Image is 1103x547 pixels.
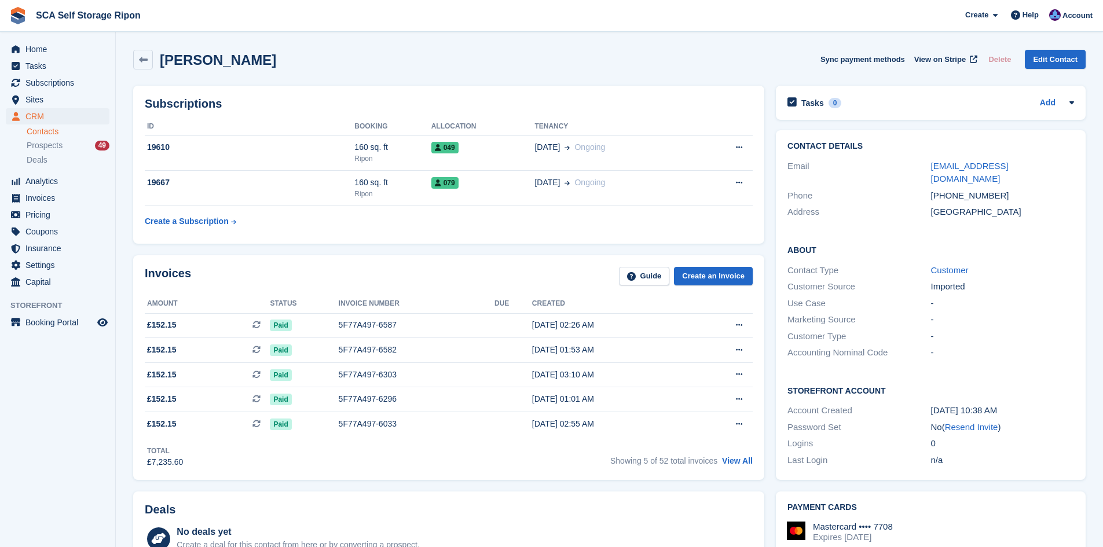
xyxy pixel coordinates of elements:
a: Add [1040,97,1056,110]
a: menu [6,91,109,108]
span: Ongoing [574,142,605,152]
a: menu [6,41,109,57]
div: Contact Type [787,264,930,277]
a: menu [6,257,109,273]
div: [DATE] 02:26 AM [532,319,691,331]
a: menu [6,223,109,240]
a: Guide [619,267,670,286]
th: Due [494,295,532,313]
a: View on Stripe [910,50,980,69]
div: Address [787,205,930,219]
div: [GEOGRAPHIC_DATA] [931,205,1074,219]
th: ID [145,118,354,136]
span: CRM [25,108,95,124]
span: Coupons [25,223,95,240]
span: Analytics [25,173,95,189]
span: Insurance [25,240,95,256]
a: menu [6,190,109,206]
div: 160 sq. ft [354,141,431,153]
div: - [931,313,1074,326]
a: Deals [27,154,109,166]
div: No [931,421,1074,434]
span: Pricing [25,207,95,223]
a: menu [6,274,109,290]
div: 19667 [145,177,354,189]
span: ( ) [942,422,1001,432]
div: - [931,297,1074,310]
div: - [931,330,1074,343]
div: Accounting Nominal Code [787,346,930,359]
span: 049 [431,142,459,153]
div: Imported [931,280,1074,293]
div: [DATE] 03:10 AM [532,369,691,381]
span: 079 [431,177,459,189]
span: Storefront [10,300,115,311]
a: menu [6,207,109,223]
div: Marketing Source [787,313,930,326]
div: [DATE] 02:55 AM [532,418,691,430]
div: 5F77A497-6303 [339,369,494,381]
h2: Subscriptions [145,97,753,111]
span: Account [1062,10,1093,21]
a: Contacts [27,126,109,137]
div: 5F77A497-6033 [339,418,494,430]
div: Create a Subscription [145,215,229,227]
span: View on Stripe [914,54,966,65]
div: [DATE] 01:53 AM [532,344,691,356]
span: £152.15 [147,418,177,430]
a: menu [6,173,109,189]
div: [DATE] 01:01 AM [532,393,691,405]
h2: Storefront Account [787,384,1074,396]
h2: Deals [145,503,175,516]
div: Account Created [787,404,930,417]
span: Ongoing [574,178,605,187]
div: 19610 [145,141,354,153]
a: Preview store [96,315,109,329]
div: 49 [95,141,109,150]
h2: About [787,244,1074,255]
a: menu [6,75,109,91]
h2: Contact Details [787,142,1074,151]
a: menu [6,314,109,331]
span: £152.15 [147,319,177,331]
div: 0 [931,437,1074,450]
div: Phone [787,189,930,203]
span: Deals [27,155,47,166]
a: menu [6,108,109,124]
div: Email [787,160,930,186]
span: Paid [270,369,291,381]
span: £152.15 [147,393,177,405]
a: menu [6,58,109,74]
a: [EMAIL_ADDRESS][DOMAIN_NAME] [931,161,1009,184]
span: Settings [25,257,95,273]
div: 160 sq. ft [354,177,431,189]
img: Sarah Race [1049,9,1061,21]
span: Paid [270,344,291,356]
div: n/a [931,454,1074,467]
div: Ripon [354,189,431,199]
a: Create a Subscription [145,211,236,232]
h2: [PERSON_NAME] [160,52,276,68]
div: Mastercard •••• 7708 [813,522,893,532]
a: View All [722,456,753,465]
div: Ripon [354,153,431,164]
a: Edit Contact [1025,50,1086,69]
a: menu [6,240,109,256]
div: 5F77A497-6587 [339,319,494,331]
div: £7,235.60 [147,456,183,468]
th: Booking [354,118,431,136]
button: Sync payment methods [820,50,905,69]
a: Resend Invite [945,422,998,432]
div: 5F77A497-6582 [339,344,494,356]
span: Create [965,9,988,21]
div: [PHONE_NUMBER] [931,189,1074,203]
span: Paid [270,394,291,405]
th: Tenancy [534,118,697,136]
a: Prospects 49 [27,139,109,152]
span: Invoices [25,190,95,206]
div: [DATE] 10:38 AM [931,404,1074,417]
div: Customer Type [787,330,930,343]
span: [DATE] [534,177,560,189]
span: £152.15 [147,344,177,356]
div: Logins [787,437,930,450]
